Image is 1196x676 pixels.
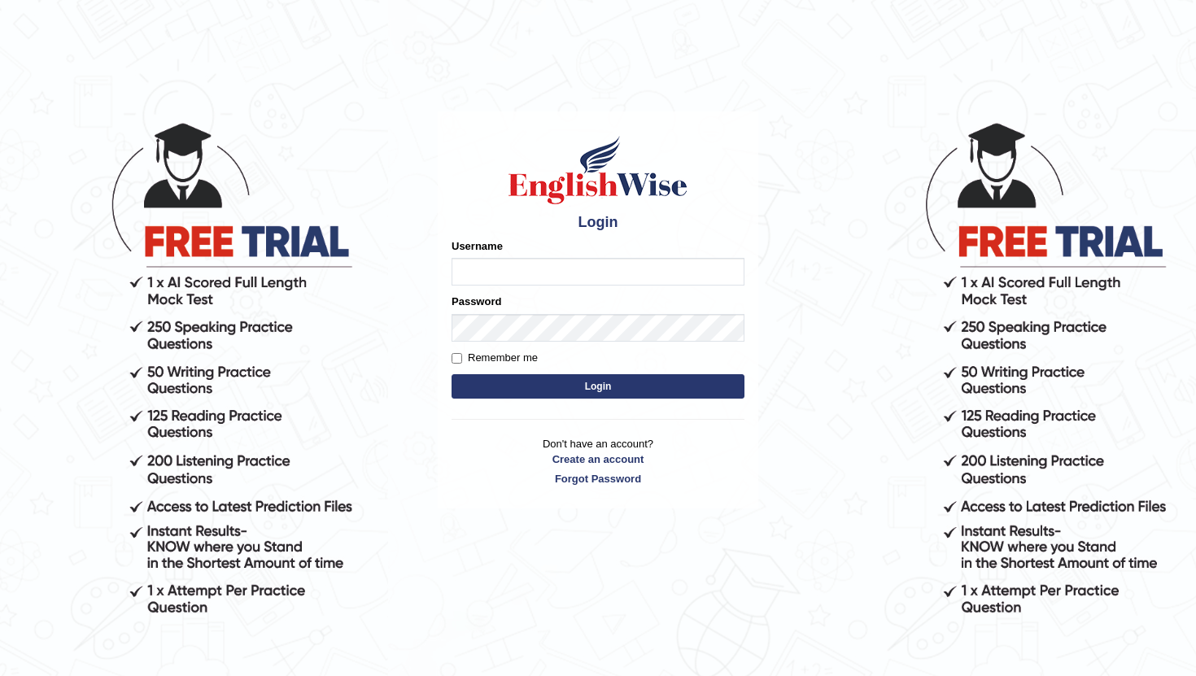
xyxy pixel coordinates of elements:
a: Forgot Password [452,471,744,486]
p: Don't have an account? [452,436,744,486]
a: Create an account [452,451,744,467]
input: Remember me [452,353,462,364]
label: Password [452,294,501,309]
h4: Login [452,215,744,231]
button: Login [452,374,744,399]
label: Remember me [452,350,538,366]
label: Username [452,238,503,254]
img: Logo of English Wise sign in for intelligent practice with AI [505,133,691,207]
